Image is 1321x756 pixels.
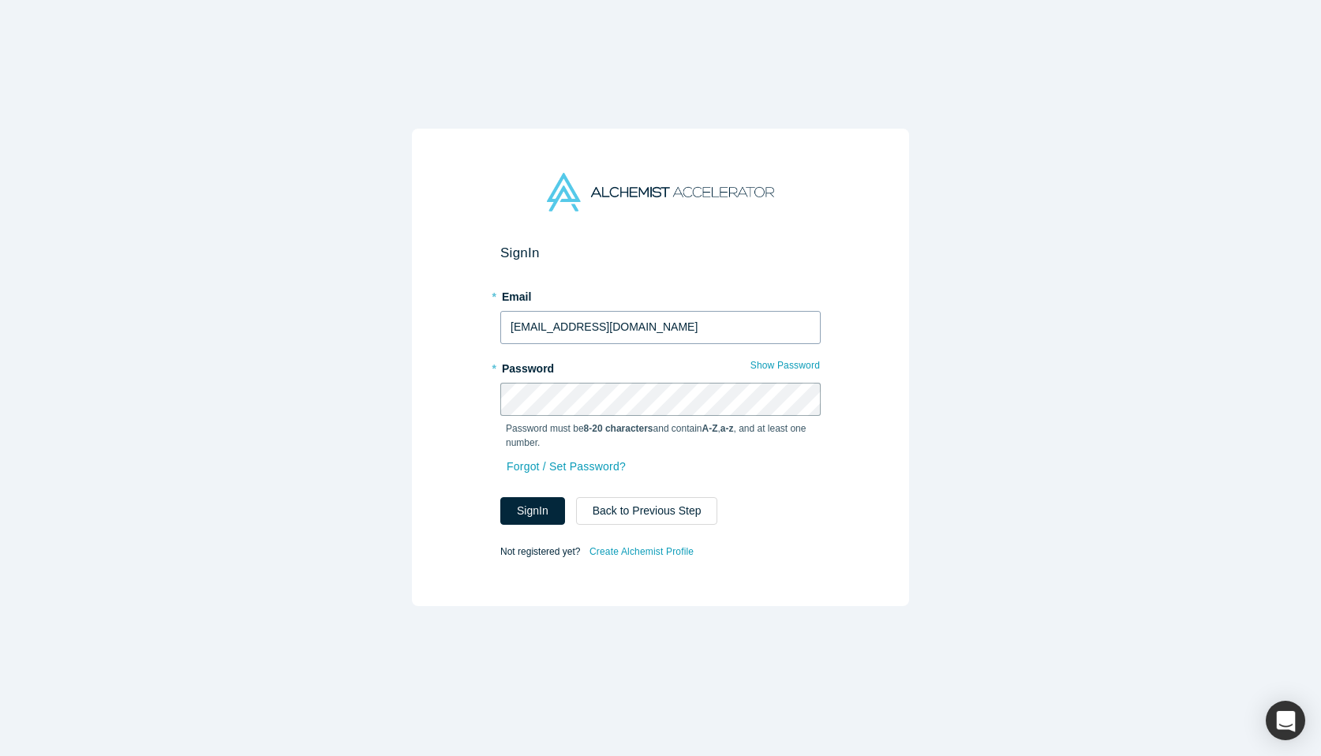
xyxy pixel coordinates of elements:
strong: a-z [720,423,734,434]
strong: A-Z [702,423,718,434]
label: Email [500,283,821,305]
a: Create Alchemist Profile [589,541,694,562]
img: website_grey.svg [25,41,38,54]
img: logo_orange.svg [25,25,38,38]
p: Password must be and contain , , and at least one number. [506,421,815,450]
div: v 4.0.25 [44,25,77,38]
button: SignIn [500,497,565,525]
button: Back to Previous Step [576,497,718,525]
img: tab_domain_overview_orange.svg [43,99,55,112]
h2: Sign In [500,245,821,261]
img: Alchemist Accelerator Logo [547,173,774,211]
img: tab_keywords_by_traffic_grey.svg [157,99,170,112]
div: Domain Overview [60,101,141,111]
a: Forgot / Set Password? [506,453,627,481]
label: Password [500,355,821,377]
strong: 8-20 characters [584,423,653,434]
div: Keywords by Traffic [174,101,266,111]
button: Show Password [750,355,821,376]
div: Domain: [DOMAIN_NAME] [41,41,174,54]
span: Not registered yet? [500,545,580,556]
